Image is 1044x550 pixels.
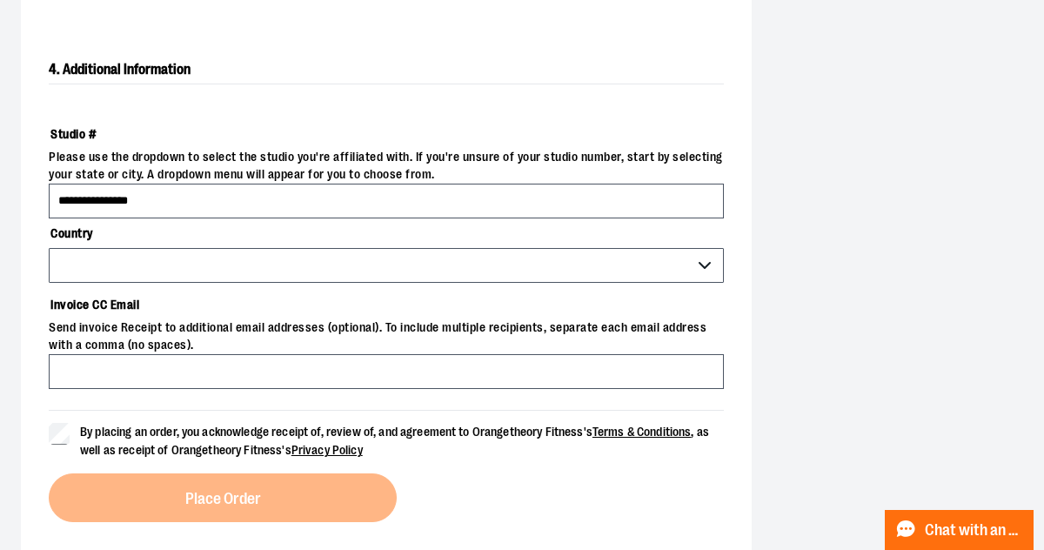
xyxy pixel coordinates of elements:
[592,425,692,439] a: Terms & Conditions
[80,425,709,457] span: By placing an order, you acknowledge receipt of, review of, and agreement to Orangetheory Fitness...
[925,522,1023,539] span: Chat with an Expert
[291,443,363,457] a: Privacy Policy
[49,149,724,184] span: Please use the dropdown to select the studio you're affiliated with. If you're unsure of your stu...
[49,290,724,319] label: Invoice CC Email
[49,56,724,84] h2: 4. Additional Information
[49,423,70,444] input: By placing an order, you acknowledge receipt of, review of, and agreement to Orangetheory Fitness...
[49,319,724,354] span: Send invoice Receipt to additional email addresses (optional). To include multiple recipients, se...
[885,510,1034,550] button: Chat with an Expert
[49,218,724,248] label: Country
[49,119,724,149] label: Studio #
